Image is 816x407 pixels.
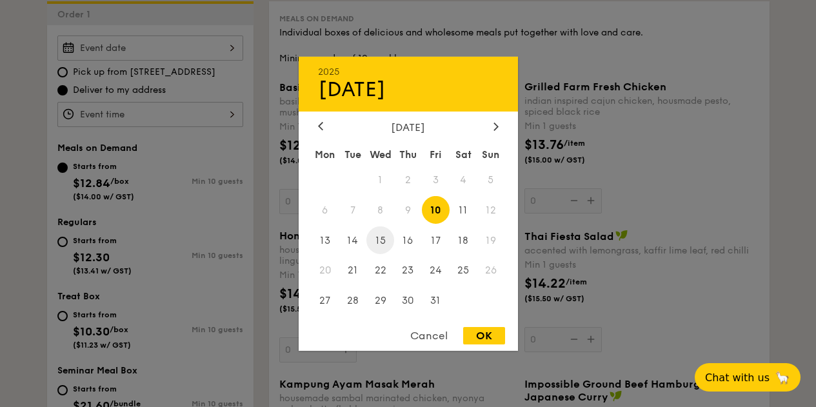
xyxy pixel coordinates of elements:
[318,77,499,101] div: [DATE]
[394,287,422,315] span: 30
[422,143,450,166] div: Fri
[705,372,770,384] span: Chat with us
[312,226,339,254] span: 13
[366,257,394,284] span: 22
[394,143,422,166] div: Thu
[339,226,366,254] span: 14
[450,257,477,284] span: 25
[450,143,477,166] div: Sat
[477,196,505,224] span: 12
[366,226,394,254] span: 15
[318,121,499,133] div: [DATE]
[339,143,366,166] div: Tue
[477,166,505,194] span: 5
[312,257,339,284] span: 20
[422,287,450,315] span: 31
[450,166,477,194] span: 4
[450,226,477,254] span: 18
[339,257,366,284] span: 21
[695,363,801,392] button: Chat with us🦙
[366,143,394,166] div: Wed
[312,287,339,315] span: 27
[394,226,422,254] span: 16
[477,226,505,254] span: 19
[463,327,505,344] div: OK
[775,370,790,385] span: 🦙
[312,196,339,224] span: 6
[394,257,422,284] span: 23
[366,196,394,224] span: 8
[339,196,366,224] span: 7
[394,166,422,194] span: 2
[366,287,394,315] span: 29
[422,196,450,224] span: 10
[339,287,366,315] span: 28
[422,226,450,254] span: 17
[312,143,339,166] div: Mon
[450,196,477,224] span: 11
[394,196,422,224] span: 9
[477,143,505,166] div: Sun
[318,66,499,77] div: 2025
[422,166,450,194] span: 3
[397,327,461,344] div: Cancel
[477,257,505,284] span: 26
[422,257,450,284] span: 24
[366,166,394,194] span: 1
